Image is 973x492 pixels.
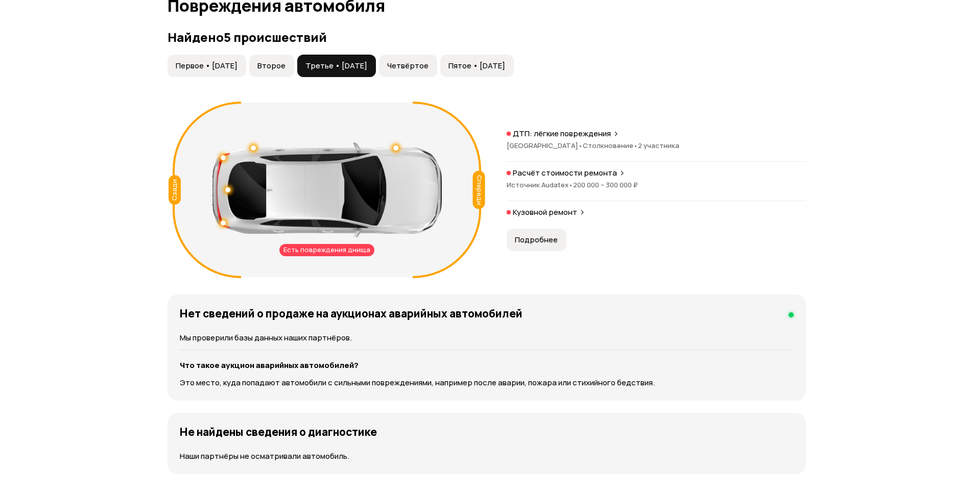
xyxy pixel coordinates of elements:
span: Второе [257,61,286,71]
button: Подробнее [507,229,566,251]
h3: Найдено 5 происшествий [168,30,806,44]
h4: Нет сведений о продаже на аукционах аварийных автомобилей [180,307,523,320]
span: 2 участника [638,141,679,150]
span: Третье • [DATE] [305,61,367,71]
h4: Не найдены сведения о диагностике [180,425,377,438]
div: Сзади [169,175,181,205]
button: Второе [249,55,294,77]
span: 200 000 – 300 000 ₽ [573,180,638,189]
p: Это место, куда попадают автомобили с сильными повреждениями, например после аварии, пожара или с... [180,377,794,388]
span: [GEOGRAPHIC_DATA] [507,141,583,150]
span: • [568,180,573,189]
button: Четвёртое [379,55,437,77]
p: ДТП: лёгкие повреждения [513,129,611,139]
span: • [633,141,638,150]
div: Спереди [472,170,485,209]
p: Мы проверили базы данных наших партнёров. [180,332,794,343]
strong: Что такое аукцион аварийных автомобилей? [180,360,359,371]
span: Столкновение [583,141,638,150]
span: Четвёртое [387,61,429,71]
span: Первое • [DATE] [176,61,238,71]
button: Третье • [DATE] [297,55,376,77]
button: Пятое • [DATE] [440,55,514,77]
span: Подробнее [515,235,558,245]
span: Источник Audatex [507,180,573,189]
p: Расчёт стоимости ремонта [513,168,617,178]
span: Пятое • [DATE] [448,61,505,71]
p: Наши партнёры не осматривали автомобиль. [180,451,794,462]
span: • [578,141,583,150]
p: Кузовной ремонт [513,207,577,217]
button: Первое • [DATE] [168,55,246,77]
div: Есть повреждения днища [279,244,374,256]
